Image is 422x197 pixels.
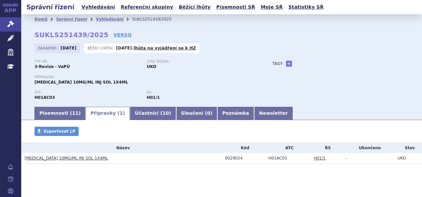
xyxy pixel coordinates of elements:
th: Název [21,143,222,153]
h3: Tagy [272,60,283,68]
a: Běžící lhůty [177,3,213,12]
a: Vyhledávání [96,17,123,22]
p: Typ SŘ: [35,60,140,64]
td: MEKASERMIN [265,153,310,164]
p: Přípravek: [35,75,259,79]
a: Domů [35,17,47,22]
strong: [DATE] [61,46,77,50]
p: RS: [147,91,252,95]
span: 10 [163,110,169,116]
span: [MEDICAL_DATA] 10MG/ML INJ SOL 1X4ML [35,80,128,85]
div: 0029024 [225,156,265,161]
span: Běžící lhůta: [88,45,114,51]
p: ATC: [35,91,140,95]
strong: UKO [147,64,156,69]
a: Statistiky SŘ [286,3,325,12]
a: Písemnosti (11) [35,107,86,120]
th: Stav [394,143,422,153]
p: Stav řízení: [147,60,252,64]
td: UKO [394,153,422,164]
span: Zahájeno: [38,45,59,51]
span: 1 [119,110,123,116]
a: Přípravky (1) [86,107,130,120]
a: + [286,61,292,67]
strong: MEKASERMIN [35,95,55,100]
p: - [116,45,196,51]
a: Správní řízení [56,17,87,22]
strong: 3-Revize - VaPÚ [35,64,70,69]
a: VERSO [113,32,132,38]
li: SUKLS251439/2025 [132,14,180,24]
span: 11 [72,110,78,116]
th: ATC [265,143,310,153]
a: Moje SŘ [259,3,285,12]
a: Vyhledávání [80,3,117,12]
a: Písemnosti SŘ [214,3,257,12]
span: - [345,156,347,161]
a: Účastníci (10) [130,107,176,120]
a: lhůta na vyjádření se k HZ [134,46,196,50]
strong: SUKLS251439/2025 [35,31,108,39]
a: Newsletter [254,107,293,120]
strong: [DATE] [116,46,132,50]
a: H01/1 [314,156,326,161]
h2: Správní řízení [21,2,80,12]
th: Ukončeno [342,143,394,153]
a: Sloučení (0) [176,107,217,120]
span: 0 [207,110,210,116]
a: Exportovat LP [35,127,79,136]
a: Poznámka [217,107,254,120]
th: Kód [222,143,265,153]
a: [MEDICAL_DATA] 10MG/ML INJ SOL 1X4ML [25,156,108,161]
a: Referenční skupiny [119,3,175,12]
strong: mekasermin [147,95,160,100]
th: RS [311,143,342,153]
span: Exportovat LP [44,129,75,134]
